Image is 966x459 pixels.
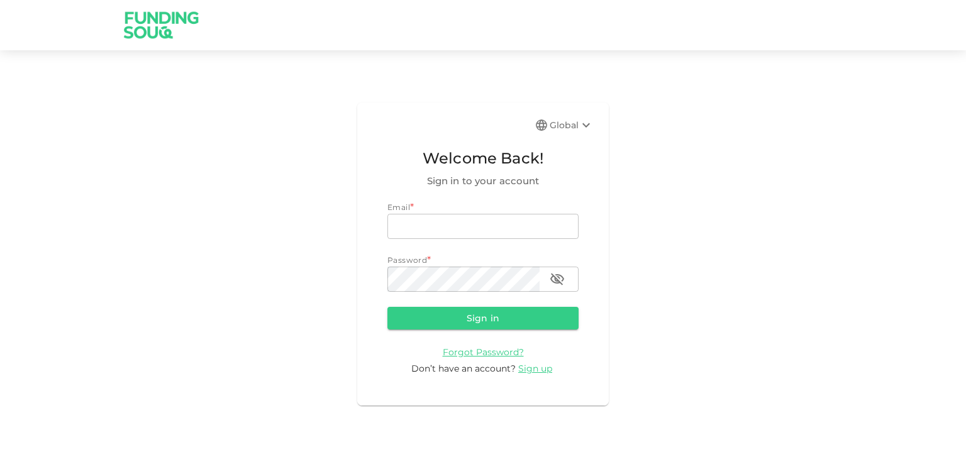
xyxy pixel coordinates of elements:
[387,202,410,212] span: Email
[550,118,594,133] div: Global
[387,267,540,292] input: password
[387,174,579,189] span: Sign in to your account
[387,214,579,239] input: email
[387,307,579,329] button: Sign in
[387,147,579,170] span: Welcome Back!
[387,255,427,265] span: Password
[518,363,552,374] span: Sign up
[443,346,524,358] a: Forgot Password?
[411,363,516,374] span: Don’t have an account?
